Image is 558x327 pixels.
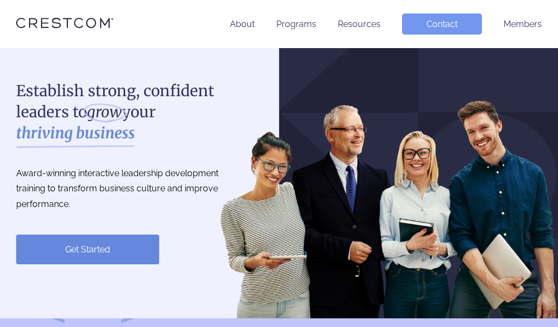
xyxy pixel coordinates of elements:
a: Resources [338,19,380,29]
p: Award-winning interactive leadership development training to transform business culture and impro... [16,166,243,212]
a: Contact [402,14,482,35]
i: grow [87,102,122,123]
h1: Establish strong, confident leaders to your [16,81,243,144]
a: Programs [276,19,316,29]
a: About [230,19,255,29]
a: Get Started [16,235,159,264]
a: Members [503,19,542,29]
strong: thriving business [16,123,135,144]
